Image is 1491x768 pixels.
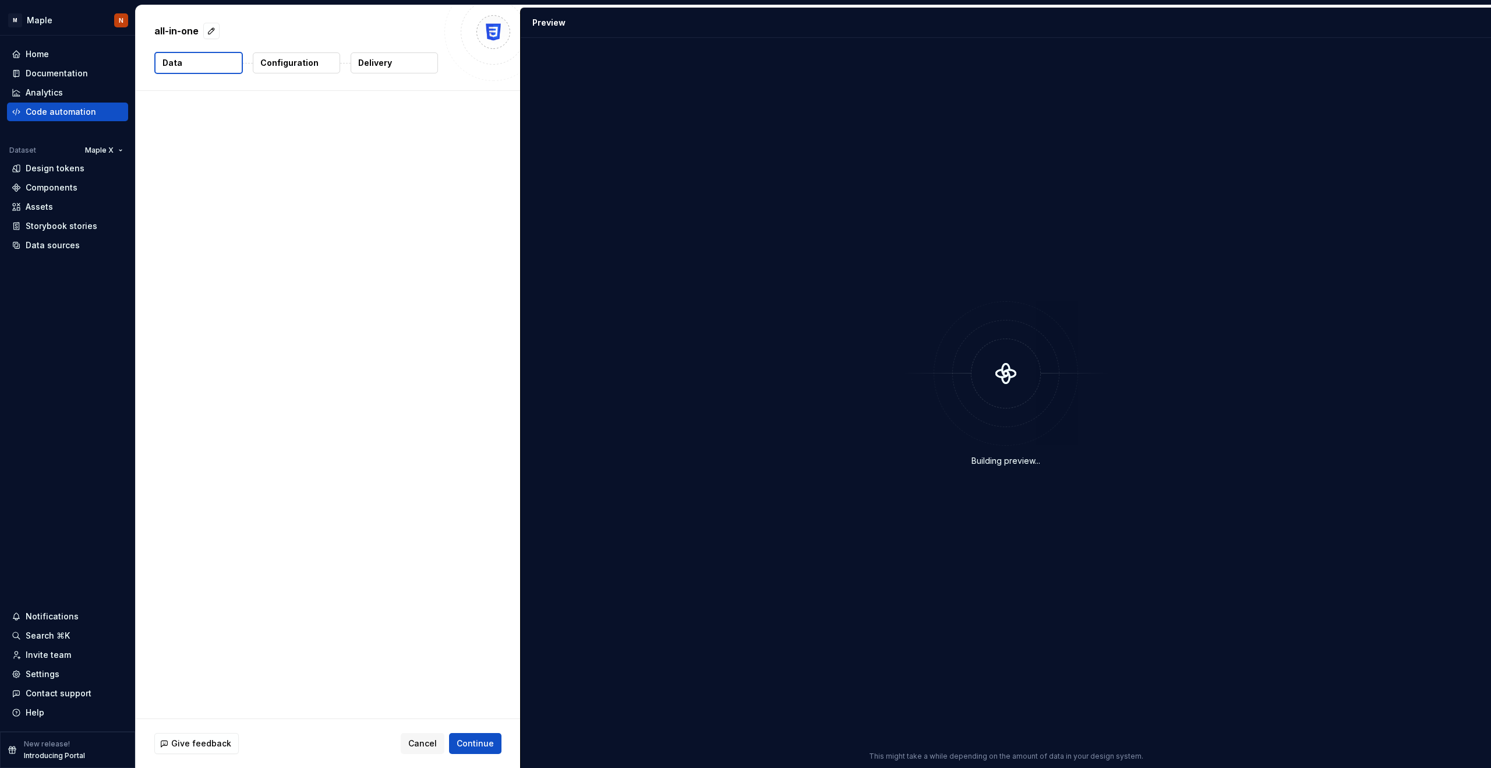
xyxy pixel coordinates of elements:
[7,64,128,83] a: Documentation
[260,57,319,69] p: Configuration
[26,688,91,699] div: Contact support
[154,733,239,754] button: Give feedback
[408,738,437,749] span: Cancel
[7,217,128,235] a: Storybook stories
[351,52,438,73] button: Delivery
[85,146,114,155] span: Maple X
[119,16,123,25] div: N
[457,738,494,749] span: Continue
[449,733,501,754] button: Continue
[26,87,63,98] div: Analytics
[80,142,128,158] button: Maple X
[154,52,243,74] button: Data
[532,17,566,29] div: Preview
[26,649,71,661] div: Invite team
[7,198,128,216] a: Assets
[24,751,85,760] p: Introducing Portal
[7,626,128,645] button: Search ⌘K
[27,15,52,26] div: Maple
[8,13,22,27] div: M
[358,57,392,69] p: Delivery
[26,707,44,718] div: Help
[7,236,128,255] a: Data sources
[26,163,84,174] div: Design tokens
[26,630,70,642] div: Search ⌘K
[971,455,1040,467] div: Building preview...
[26,106,96,118] div: Code automation
[154,24,199,38] p: all-in-one
[2,8,133,33] button: MMapleN
[7,103,128,121] a: Code automation
[26,668,59,680] div: Settings
[7,607,128,626] button: Notifications
[253,52,340,73] button: Configuration
[401,733,444,754] button: Cancel
[869,752,1143,761] p: This might take a while depending on the amount of data in your design system.
[26,48,49,60] div: Home
[7,45,128,64] a: Home
[26,611,79,622] div: Notifications
[7,646,128,664] a: Invite team
[7,159,128,178] a: Design tokens
[7,684,128,703] button: Contact support
[7,665,128,684] a: Settings
[171,738,231,749] span: Give feedback
[7,703,128,722] button: Help
[26,239,80,251] div: Data sources
[26,201,53,213] div: Assets
[26,220,97,232] div: Storybook stories
[7,83,128,102] a: Analytics
[26,68,88,79] div: Documentation
[9,146,36,155] div: Dataset
[7,178,128,197] a: Components
[162,57,182,69] p: Data
[26,182,77,193] div: Components
[24,739,70,749] p: New release!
